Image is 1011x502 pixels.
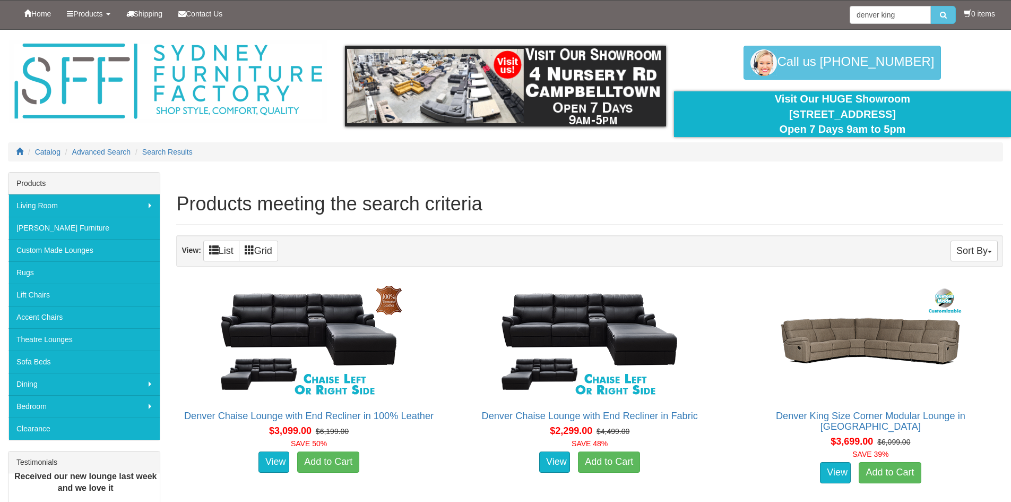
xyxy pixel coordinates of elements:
[8,217,160,239] a: [PERSON_NAME] Furniture
[550,426,592,436] span: $2,299.00
[269,426,312,436] span: $3,099.00
[820,462,851,483] a: View
[203,241,239,261] a: List
[597,427,629,436] del: $4,499.00
[345,46,666,126] img: showroom.gif
[482,411,698,421] a: Denver Chaise Lounge with End Recliner in Fabric
[213,283,404,400] img: Denver Chaise Lounge with End Recliner in 100% Leather
[578,452,640,473] a: Add to Cart
[59,1,118,27] a: Products
[8,173,160,194] div: Products
[16,1,59,27] a: Home
[8,306,160,328] a: Accent Chairs
[539,452,570,473] a: View
[8,452,160,473] div: Testimonials
[852,450,888,458] font: SAVE 39%
[9,40,327,123] img: Sydney Furniture Factory
[950,241,998,261] button: Sort By
[142,148,193,156] a: Search Results
[134,10,163,18] span: Shipping
[72,148,131,156] a: Advanced Search
[186,10,222,18] span: Contact Us
[776,411,965,432] a: Denver King Size Corner Modular Lounge in [GEOGRAPHIC_DATA]
[572,439,608,448] font: SAVE 48%
[8,284,160,306] a: Lift Chairs
[291,439,327,448] font: SAVE 50%
[239,241,278,261] a: Grid
[118,1,171,27] a: Shipping
[184,411,434,421] a: Denver Chaise Lounge with End Recliner in 100% Leather
[31,10,51,18] span: Home
[176,193,1003,215] h1: Products meeting the search criteria
[8,395,160,418] a: Bedroom
[8,261,160,284] a: Rugs
[964,8,995,19] li: 0 items
[877,438,910,446] del: $6,099.00
[775,283,966,400] img: Denver King Size Corner Modular Lounge in Fabric
[73,10,102,18] span: Products
[170,1,230,27] a: Contact Us
[258,452,289,473] a: View
[182,246,201,254] strong: View:
[14,472,157,493] b: Received our new lounge last week and we love it
[35,148,61,156] a: Catalog
[8,418,160,440] a: Clearance
[494,283,685,400] img: Denver Chaise Lounge with End Recliner in Fabric
[8,194,160,217] a: Living Room
[8,351,160,373] a: Sofa Beds
[850,6,931,24] input: Site search
[859,462,921,483] a: Add to Cart
[297,452,359,473] a: Add to Cart
[682,91,1003,137] div: Visit Our HUGE Showroom [STREET_ADDRESS] Open 7 Days 9am to 5pm
[831,436,873,447] span: $3,699.00
[8,328,160,351] a: Theatre Lounges
[8,373,160,395] a: Dining
[316,427,349,436] del: $6,199.00
[8,239,160,261] a: Custom Made Lounges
